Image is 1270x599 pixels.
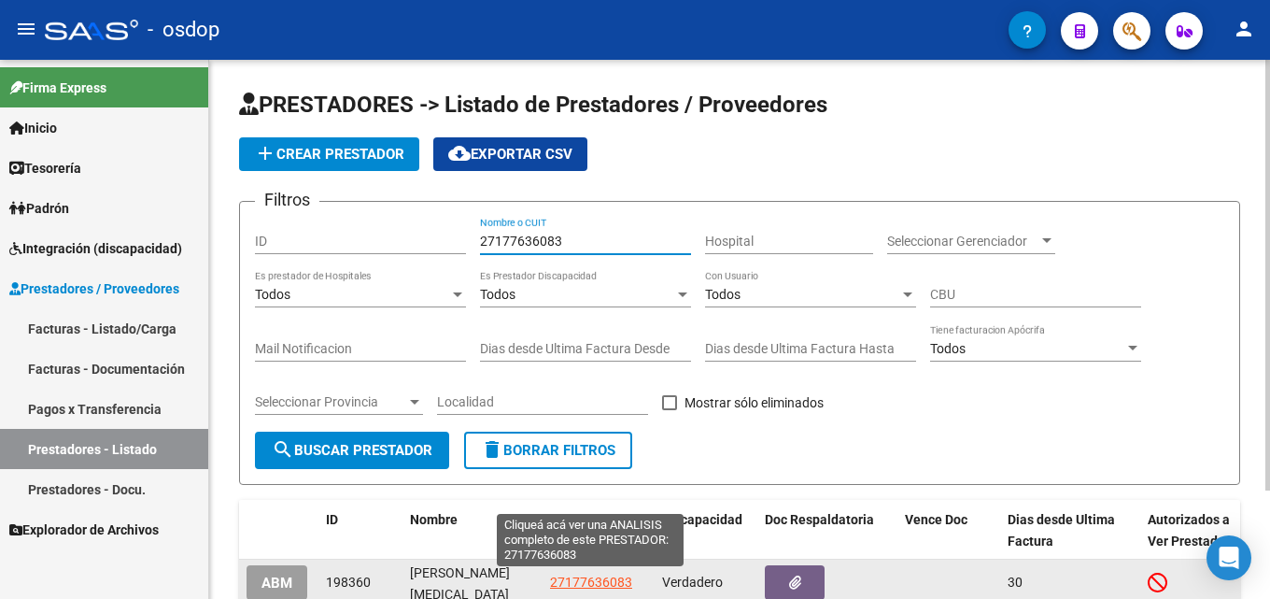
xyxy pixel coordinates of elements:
span: Integración (discapacidad) [9,238,182,259]
span: 198360 [326,575,371,590]
mat-icon: person [1233,18,1255,40]
mat-icon: menu [15,18,37,40]
span: Todos [705,287,741,302]
span: Seleccionar Gerenciador [887,234,1038,250]
mat-icon: add [254,142,276,164]
span: Exportar CSV [448,146,572,163]
span: Todos [930,341,966,356]
mat-icon: cloud_download [448,142,471,164]
span: Crear Prestador [254,146,404,163]
datatable-header-cell: Vence Doc [897,500,1000,562]
mat-icon: search [272,438,294,461]
span: ID [326,512,338,527]
span: - osdop [148,9,219,50]
span: Inicio [9,118,57,138]
span: Cuit [550,512,574,527]
datatable-header-cell: Cuit [543,500,655,562]
span: Borrar Filtros [481,442,615,459]
datatable-header-cell: ID [318,500,402,562]
span: Doc Respaldatoria [765,512,874,527]
span: Todos [480,287,515,302]
span: Prestadores / Proveedores [9,278,179,299]
span: PRESTADORES -> Listado de Prestadores / Proveedores [239,92,827,118]
span: Padrón [9,198,69,219]
span: ABM [261,575,292,592]
datatable-header-cell: Nombre [402,500,543,562]
span: Discapacidad [662,512,742,527]
datatable-header-cell: Discapacidad [655,500,757,562]
span: Verdadero [662,575,723,590]
span: Mostrar sólo eliminados [684,392,824,414]
span: Seleccionar Provincia [255,394,406,410]
mat-icon: delete [481,438,503,461]
div: Open Intercom Messenger [1206,535,1251,580]
span: Nombre [410,512,458,527]
datatable-header-cell: Dias desde Ultima Factura [1000,500,1140,562]
button: Crear Prestador [239,137,419,171]
datatable-header-cell: Doc Respaldatoria [757,500,897,562]
h3: Filtros [255,187,319,213]
button: Exportar CSV [433,137,587,171]
button: Borrar Filtros [464,432,632,469]
span: Explorador de Archivos [9,520,159,540]
span: Todos [255,287,290,302]
span: Tesorería [9,158,81,178]
button: Buscar Prestador [255,432,449,469]
span: 30 [1008,575,1023,590]
span: Vence Doc [905,512,967,527]
span: Dias desde Ultima Factura [1008,512,1115,549]
span: 27177636083 [550,575,632,590]
datatable-header-cell: Autorizados a Ver Prestador [1140,500,1243,562]
span: Firma Express [9,78,106,98]
span: Autorizados a Ver Prestador [1148,512,1230,549]
span: Buscar Prestador [272,442,432,459]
